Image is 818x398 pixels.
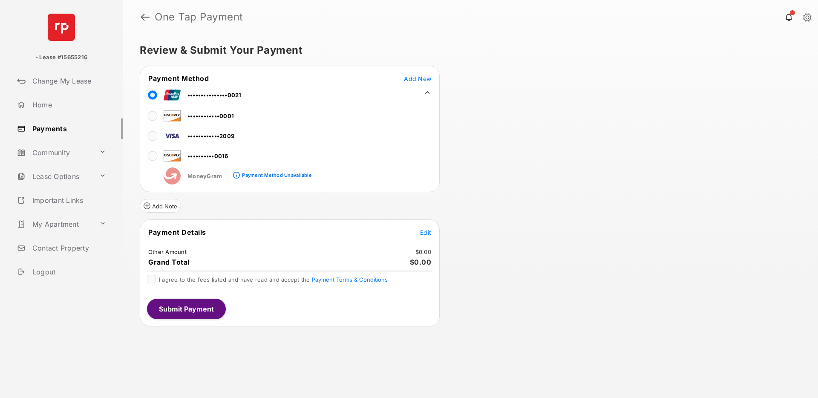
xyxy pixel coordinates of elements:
[420,228,431,236] button: Edit
[140,45,794,55] h5: Review & Submit Your Payment
[14,71,123,91] a: Change My Lease
[148,74,209,83] span: Payment Method
[14,166,96,187] a: Lease Options
[187,133,234,139] span: ••••••••••••2009
[148,248,187,256] td: Other Amount
[187,92,242,98] span: •••••••••••••••0021
[14,238,123,258] a: Contact Property
[140,199,181,213] button: Add Note
[187,112,234,119] span: ••••••••••••0001
[410,258,432,266] span: $0.00
[35,53,87,62] p: - Lease #15655216
[187,173,222,179] span: MoneyGram
[155,12,243,22] strong: One Tap Payment
[404,75,431,82] span: Add New
[148,228,206,236] span: Payment Details
[242,172,311,178] div: Payment Method Unavailable
[240,165,311,180] a: Payment Method Unavailable
[14,190,109,211] a: Important Links
[148,258,190,266] span: Grand Total
[420,229,431,236] span: Edit
[14,95,123,115] a: Home
[14,118,123,139] a: Payments
[312,276,388,283] button: I agree to the fees listed and have read and accept the
[404,74,431,83] button: Add New
[159,276,388,283] span: I agree to the fees listed and have read and accept the
[48,14,75,41] img: svg+xml;base64,PHN2ZyB4bWxucz0iaHR0cDovL3d3dy53My5vcmcvMjAwMC9zdmciIHdpZHRoPSI2NCIgaGVpZ2h0PSI2NC...
[14,142,96,163] a: Community
[14,214,96,234] a: My Apartment
[14,262,123,282] a: Logout
[147,299,226,319] button: Submit Payment
[187,153,228,159] span: ••••••••••0016
[415,248,432,256] td: $0.00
